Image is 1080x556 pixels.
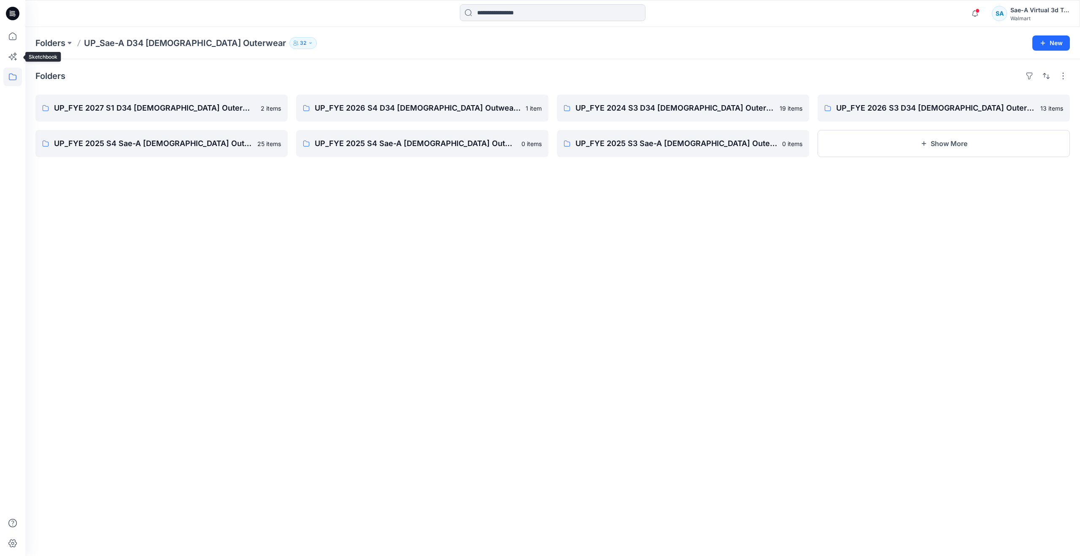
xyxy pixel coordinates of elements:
[575,138,777,149] p: UP_FYE 2025 S3 Sae-A [DEMOGRAPHIC_DATA] Outerwear Swiss Tech
[557,95,809,122] a: UP_FYE 2024 S3 D34 [DEMOGRAPHIC_DATA] Outerwear Swiss Tech Sae-A19 items
[84,37,286,49] p: UP_Sae-A D34 [DEMOGRAPHIC_DATA] Outerwear
[315,138,516,149] p: UP_FYE 2025 S4 Sae-A [DEMOGRAPHIC_DATA] Outerwear Swiss Tech
[315,102,521,114] p: UP_FYE 2026 S4 D34 [DEMOGRAPHIC_DATA] Outwear Ozark Trail
[54,138,252,149] p: UP_FYE 2025 S4 Sae-A [DEMOGRAPHIC_DATA] Outerwear Ozark Trail
[818,95,1070,122] a: UP_FYE 2026 S3 D34 [DEMOGRAPHIC_DATA] Outerwear Ozark Trail13 items
[557,130,809,157] a: UP_FYE 2025 S3 Sae-A [DEMOGRAPHIC_DATA] Outerwear Swiss Tech0 items
[54,102,256,114] p: UP_FYE 2027 S1 D34 [DEMOGRAPHIC_DATA] Outerwear
[782,139,802,148] p: 0 items
[1040,104,1063,113] p: 13 items
[296,130,548,157] a: UP_FYE 2025 S4 Sae-A [DEMOGRAPHIC_DATA] Outerwear Swiss Tech0 items
[35,71,65,81] h4: Folders
[992,6,1007,21] div: SA
[289,37,317,49] button: 32
[1010,15,1069,22] div: Walmart
[818,130,1070,157] button: Show More
[575,102,775,114] p: UP_FYE 2024 S3 D34 [DEMOGRAPHIC_DATA] Outerwear Swiss Tech Sae-A
[521,139,542,148] p: 0 items
[526,104,542,113] p: 1 item
[300,38,306,48] p: 32
[296,95,548,122] a: UP_FYE 2026 S4 D34 [DEMOGRAPHIC_DATA] Outwear Ozark Trail1 item
[257,139,281,148] p: 25 items
[780,104,802,113] p: 19 items
[1010,5,1069,15] div: Sae-A Virtual 3d Team
[35,130,288,157] a: UP_FYE 2025 S4 Sae-A [DEMOGRAPHIC_DATA] Outerwear Ozark Trail25 items
[35,37,65,49] a: Folders
[35,95,288,122] a: UP_FYE 2027 S1 D34 [DEMOGRAPHIC_DATA] Outerwear2 items
[1032,35,1070,51] button: New
[261,104,281,113] p: 2 items
[836,102,1035,114] p: UP_FYE 2026 S3 D34 [DEMOGRAPHIC_DATA] Outerwear Ozark Trail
